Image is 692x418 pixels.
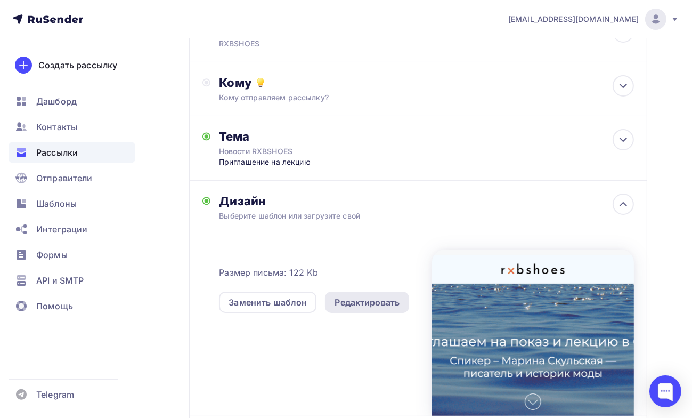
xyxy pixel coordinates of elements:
[9,167,135,189] a: Отправители
[219,157,429,167] div: Приглашение на лекцию
[36,172,93,184] span: Отправители
[335,296,400,309] div: Редактировать
[36,95,77,108] span: Дашборд
[9,193,135,214] a: Шаблоны
[36,388,74,401] span: Telegram
[38,59,117,71] div: Создать рассылку
[36,223,87,236] span: Интеграции
[9,244,135,266] a: Формы
[219,266,318,279] span: Размер письма: 122 Kb
[36,120,77,133] span: Контакты
[219,92,592,103] div: Кому отправляем рассылку?
[9,116,135,138] a: Контакты
[9,91,135,112] a: Дашборд
[219,38,427,49] div: RXBSHOES
[36,197,77,210] span: Шаблоны
[219,211,592,221] div: Выберите шаблон или загрузите свой
[219,194,634,208] div: Дизайн
[36,274,84,287] span: API и SMTP
[508,9,679,30] a: [EMAIL_ADDRESS][DOMAIN_NAME]
[9,142,135,163] a: Рассылки
[219,146,409,157] div: Новости RXBSHOES
[508,14,639,25] span: [EMAIL_ADDRESS][DOMAIN_NAME]
[229,296,307,309] div: Заменить шаблон
[36,248,68,261] span: Формы
[219,75,634,90] div: Кому
[36,146,78,159] span: Рассылки
[36,300,73,312] span: Помощь
[219,129,429,144] div: Тема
